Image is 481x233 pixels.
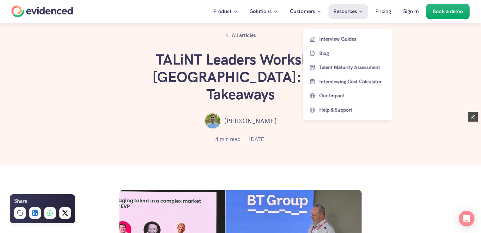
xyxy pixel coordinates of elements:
p: min read [220,135,241,144]
p: Product [213,7,232,16]
p: [DATE] [249,135,266,144]
p: [PERSON_NAME] [224,116,277,126]
p: All articles [232,31,256,40]
p: Book a demo [433,7,463,16]
button: Edit Framer Content [468,112,478,122]
a: All articles [222,29,259,41]
a: Pricing [370,4,396,19]
p: Resources [333,7,357,16]
p: Sign In [403,7,419,16]
p: Customers [290,7,315,16]
h6: Share [14,197,27,205]
p: | [244,135,246,144]
img: "" [205,113,221,129]
h1: TALiNT Leaders Workshop [GEOGRAPHIC_DATA]: Key Takeaways [142,51,339,103]
a: Home [11,6,73,17]
a: Sign In [398,4,424,19]
p: Pricing [375,7,391,16]
p: Solutions [250,7,272,16]
p: 4 [215,135,218,144]
a: Book a demo [426,4,470,19]
div: Open Intercom Messenger [459,211,474,226]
